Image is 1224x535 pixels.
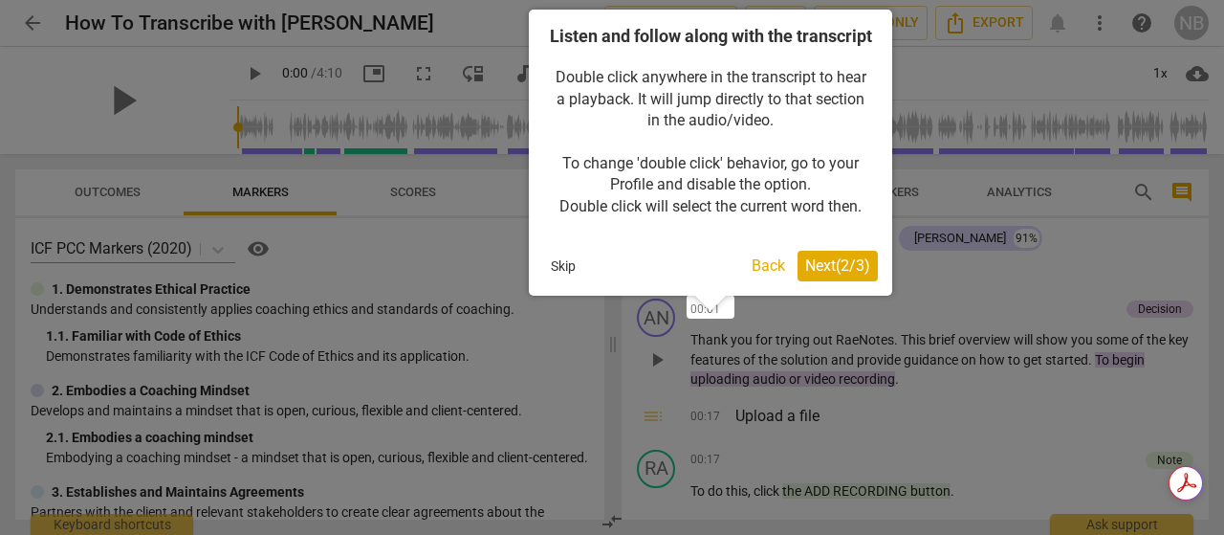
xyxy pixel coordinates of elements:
button: Skip [543,252,583,280]
button: Next [798,251,878,281]
h4: Listen and follow along with the transcript [543,24,878,48]
span: Next ( 2 / 3 ) [805,256,870,275]
button: Back [744,251,793,281]
div: Double click anywhere in the transcript to hear a playback. It will jump directly to that section... [543,48,878,236]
